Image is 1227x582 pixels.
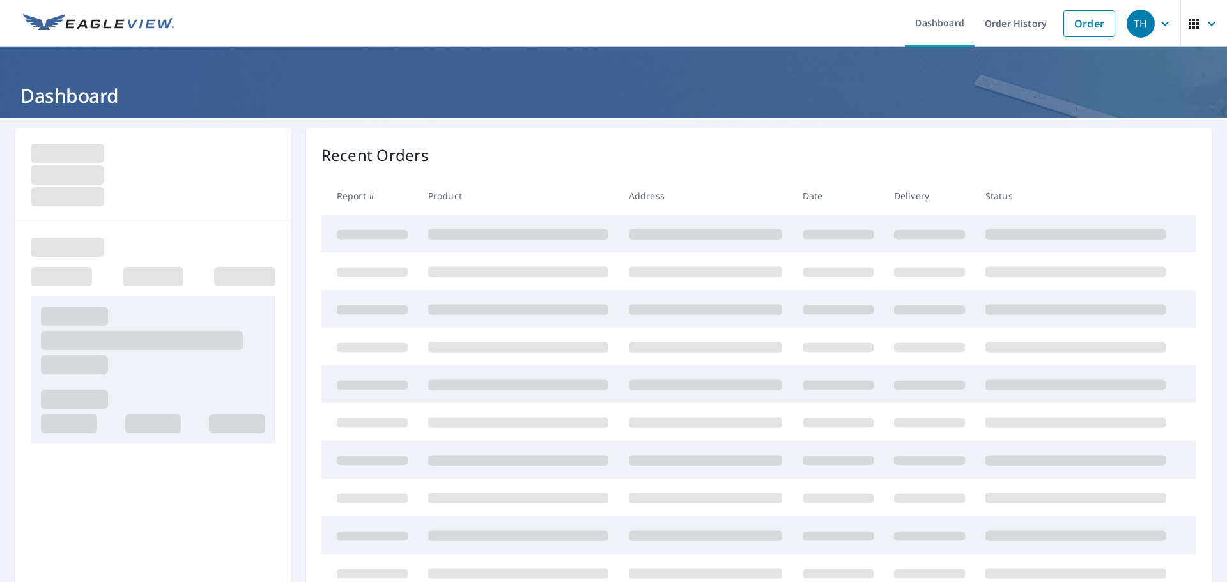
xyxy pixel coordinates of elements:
[23,14,174,33] img: EV Logo
[792,177,884,215] th: Date
[884,177,975,215] th: Delivery
[1127,10,1155,38] div: TH
[619,177,792,215] th: Address
[321,144,429,167] p: Recent Orders
[975,177,1176,215] th: Status
[15,82,1212,109] h1: Dashboard
[321,177,418,215] th: Report #
[1063,10,1115,37] a: Order
[418,177,619,215] th: Product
